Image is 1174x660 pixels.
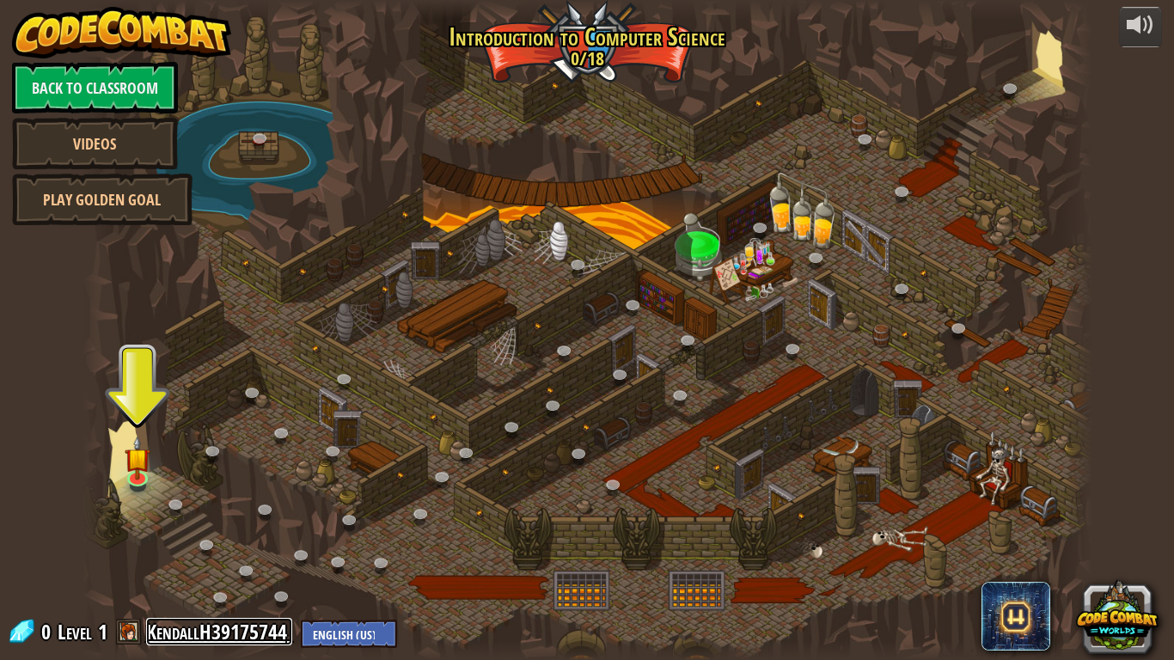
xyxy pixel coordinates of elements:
[125,436,150,480] img: level-banner-started.png
[12,118,178,169] a: Videos
[12,62,178,113] a: Back to Classroom
[98,618,107,645] span: 1
[1119,7,1162,47] button: Adjust volume
[12,7,232,58] img: CodeCombat - Learn how to code by playing a game
[12,174,193,225] a: Play Golden Goal
[146,618,292,645] a: KendallH39175744
[41,618,56,645] span: 0
[58,618,92,646] span: Level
